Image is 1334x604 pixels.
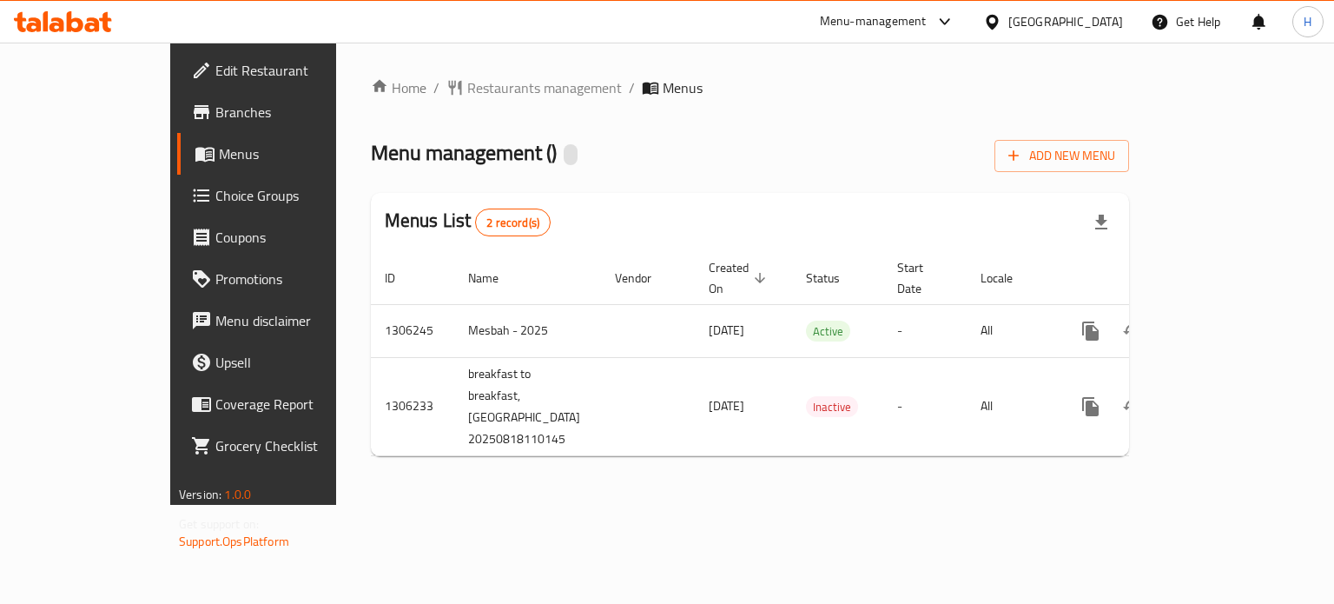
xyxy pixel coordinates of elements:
td: Mesbah - 2025 [454,304,601,357]
a: Coupons [177,216,393,258]
a: Grocery Checklist [177,425,393,467]
td: - [883,304,967,357]
a: Menus [177,133,393,175]
span: Locale [981,268,1035,289]
button: Change Status [1112,386,1153,428]
td: breakfast to breakfast,[GEOGRAPHIC_DATA] 20250818110145 [454,357,601,455]
span: Vendor [615,268,674,289]
a: Upsell [177,342,393,383]
span: 1.0.0 [224,483,251,506]
span: Add New Menu [1008,145,1115,167]
span: Start Date [897,257,946,299]
span: Menus [219,143,380,164]
span: Status [806,268,862,289]
h2: Menus List [385,208,551,236]
span: Edit Restaurant [215,60,380,81]
div: Export file [1080,202,1122,243]
span: Choice Groups [215,185,380,206]
nav: breadcrumb [371,77,1129,98]
span: Get support on: [179,513,259,535]
a: Coverage Report [177,383,393,425]
span: [DATE] [709,395,744,417]
div: Inactive [806,396,858,417]
td: All [967,357,1056,455]
th: Actions [1056,252,1251,305]
button: Add New Menu [994,140,1129,172]
button: Change Status [1112,310,1153,352]
span: Inactive [806,397,858,417]
span: Grocery Checklist [215,435,380,456]
span: Menu disclaimer [215,310,380,331]
a: Promotions [177,258,393,300]
div: Active [806,321,850,342]
a: Support.OpsPlatform [179,530,289,553]
span: Name [468,268,521,289]
table: enhanced table [371,252,1251,456]
button: more [1070,386,1112,428]
span: Active [806,322,850,342]
span: Upsell [215,352,380,373]
span: [DATE] [709,319,744,342]
a: Edit Restaurant [177,50,393,91]
li: / [629,77,635,98]
a: Menu disclaimer [177,300,393,342]
button: more [1070,310,1112,352]
a: Branches [177,91,393,133]
span: Promotions [215,269,380,289]
td: All [967,304,1056,357]
div: [GEOGRAPHIC_DATA] [1008,12,1123,31]
span: Menus [663,77,703,98]
td: - [883,357,967,455]
span: H [1304,12,1311,31]
span: Restaurants management [467,77,622,98]
td: 1306245 [371,304,454,357]
td: 1306233 [371,357,454,455]
span: ID [385,268,418,289]
div: Total records count [475,209,551,236]
span: Branches [215,102,380,123]
span: Coupons [215,227,380,248]
a: Home [371,77,426,98]
span: 2 record(s) [476,215,550,231]
a: Choice Groups [177,175,393,216]
span: Coverage Report [215,394,380,415]
li: / [433,77,439,98]
span: Menu management ( ) [371,133,557,172]
a: Restaurants management [446,77,622,98]
div: Menu-management [820,11,927,32]
span: Version: [179,483,221,506]
span: Created On [709,257,771,299]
